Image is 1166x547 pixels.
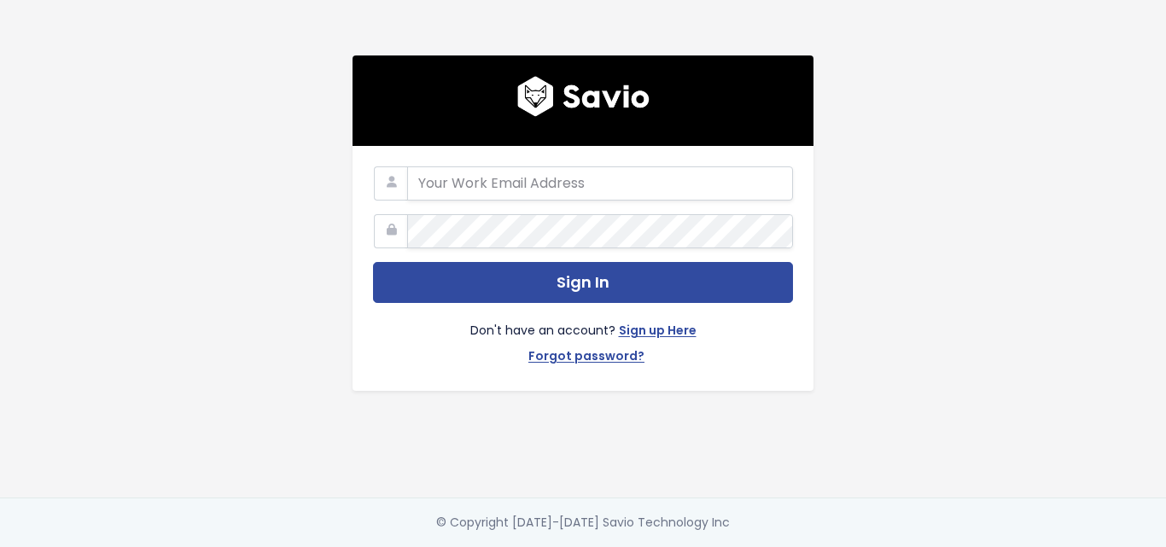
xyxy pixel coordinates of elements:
input: Your Work Email Address [407,166,793,201]
img: logo600x187.a314fd40982d.png [517,76,650,117]
div: Don't have an account? [373,303,793,370]
a: Forgot password? [528,346,644,370]
div: © Copyright [DATE]-[DATE] Savio Technology Inc [436,512,730,533]
button: Sign In [373,262,793,304]
a: Sign up Here [619,320,697,345]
